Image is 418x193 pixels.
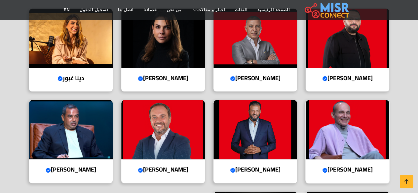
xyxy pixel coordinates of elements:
[29,100,113,159] img: محمد إسماعيل منصور
[57,76,63,81] svg: Verified account
[322,76,327,81] svg: Verified account
[213,9,297,68] img: أحمد السويدي
[230,76,235,81] svg: Verified account
[126,166,200,173] h4: [PERSON_NAME]
[138,4,162,16] a: خدماتنا
[121,9,205,68] img: هيلدا لوقا
[306,100,389,159] img: محمد فاروق
[230,4,252,16] a: الفئات
[252,4,294,16] a: الصفحة الرئيسية
[25,8,117,92] a: دينا غبور دينا غبور
[34,75,108,82] h4: دينا غبور
[213,100,297,159] img: أيمن ممدوح
[218,166,292,173] h4: [PERSON_NAME]
[59,4,75,16] a: EN
[197,7,225,13] span: اخبار و مقالات
[209,8,301,92] a: أحمد السويدي [PERSON_NAME]
[162,4,186,16] a: من نحن
[311,75,384,82] h4: [PERSON_NAME]
[117,8,209,92] a: هيلدا لوقا [PERSON_NAME]
[121,100,205,159] img: أحمد طارق خليل
[25,100,117,183] a: محمد إسماعيل منصور [PERSON_NAME]
[138,168,143,173] svg: Verified account
[117,100,209,183] a: أحمد طارق خليل [PERSON_NAME]
[322,168,327,173] svg: Verified account
[305,2,349,18] img: main.misr_connect
[29,9,113,68] img: دينا غبور
[46,168,51,173] svg: Verified account
[218,75,292,82] h4: [PERSON_NAME]
[75,4,113,16] a: تسجيل الدخول
[138,76,143,81] svg: Verified account
[301,8,394,92] a: عبد الله سلام [PERSON_NAME]
[230,168,235,173] svg: Verified account
[186,4,230,16] a: اخبار و مقالات
[209,100,301,183] a: أيمن ممدوح [PERSON_NAME]
[301,100,394,183] a: محمد فاروق [PERSON_NAME]
[306,9,389,68] img: عبد الله سلام
[311,166,384,173] h4: [PERSON_NAME]
[126,75,200,82] h4: [PERSON_NAME]
[34,166,108,173] h4: [PERSON_NAME]
[113,4,138,16] a: اتصل بنا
